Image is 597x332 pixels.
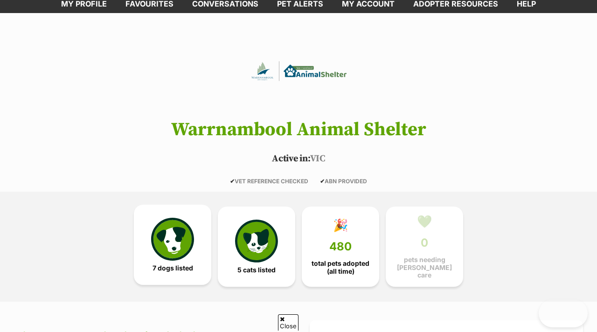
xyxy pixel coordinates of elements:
[417,214,432,228] div: 💚
[310,260,371,275] span: total pets adopted (all time)
[302,207,379,287] a: 🎉 480 total pets adopted (all time)
[153,264,193,272] span: 7 dogs listed
[320,178,367,185] span: ABN PROVIDED
[218,207,295,287] a: 5 cats listed
[230,178,308,185] span: VET REFERENCE CHECKED
[237,266,276,274] span: 5 cats listed
[329,240,352,253] span: 480
[539,299,588,327] iframe: Help Scout Beacon - Open
[333,218,348,232] div: 🎉
[421,236,428,249] span: 0
[386,207,463,287] a: 💚 0 pets needing [PERSON_NAME] care
[320,178,325,185] icon: ✔
[151,218,194,261] img: petrescue-icon-eee76f85a60ef55c4a1927667547b313a7c0e82042636edf73dce9c88f694885.svg
[230,178,235,185] icon: ✔
[272,153,310,165] span: Active in:
[245,32,352,111] img: Warrnambool Animal Shelter
[394,256,455,278] span: pets needing [PERSON_NAME] care
[134,205,211,285] a: 7 dogs listed
[235,220,278,263] img: cat-icon-068c71abf8fe30c970a85cd354bc8e23425d12f6e8612795f06af48be43a487a.svg
[278,314,298,331] span: Close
